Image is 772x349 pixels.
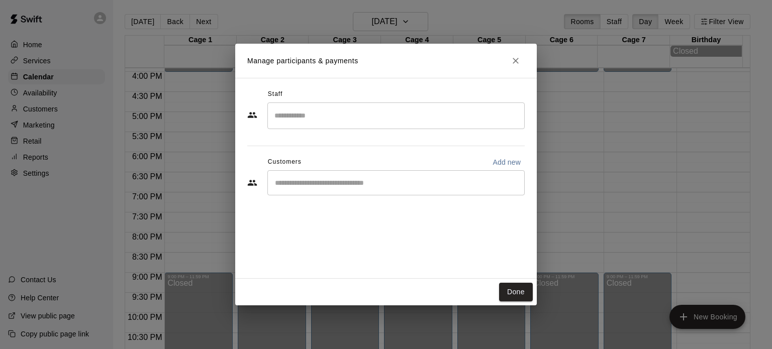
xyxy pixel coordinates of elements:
svg: Customers [247,178,257,188]
button: Add new [489,154,525,170]
svg: Staff [247,110,257,120]
span: Customers [268,154,302,170]
button: Done [499,283,533,301]
button: Close [507,52,525,70]
span: Staff [268,86,282,102]
p: Manage participants & payments [247,56,358,66]
div: Search staff [267,102,525,129]
div: Start typing to search customers... [267,170,525,195]
p: Add new [493,157,521,167]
